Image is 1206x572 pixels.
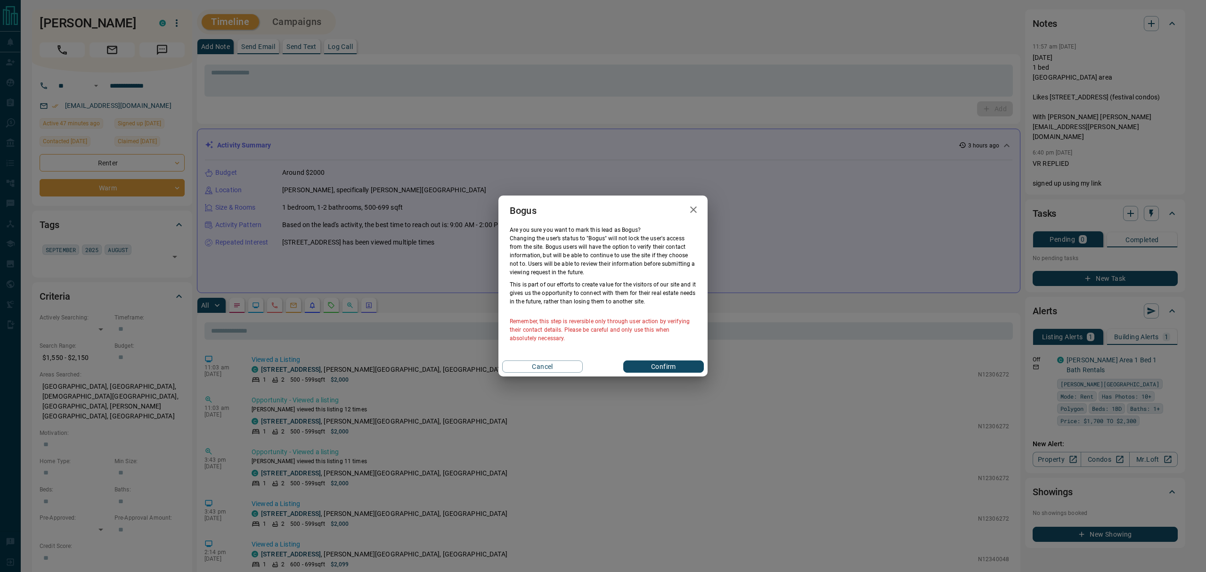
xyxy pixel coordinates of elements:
[498,196,548,226] h2: Bogus
[510,226,696,234] p: Are you sure you want to mark this lead as Bogus ?
[510,234,696,277] p: Changing the user’s status to "Bogus" will not lock the user's access from the site. Bogus users ...
[510,317,696,343] p: Remember, this step is reversible only through user action by verifying their contact details. Pl...
[623,360,704,373] button: Confirm
[502,360,583,373] button: Cancel
[510,280,696,306] p: This is part of our efforts to create value for the visitors of our site and it gives us the oppo...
